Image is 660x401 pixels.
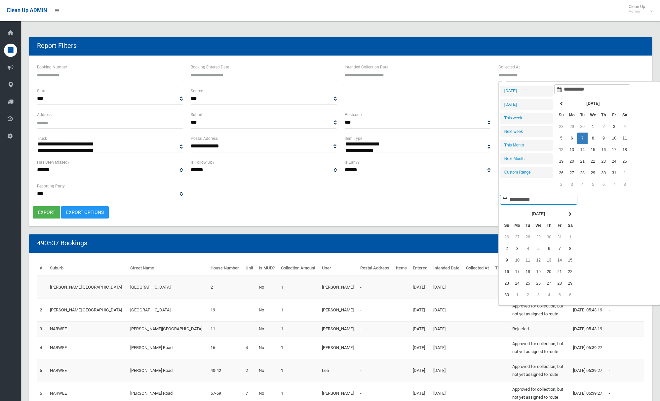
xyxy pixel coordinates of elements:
td: Approved for collection, but not yet assigned to route [510,336,570,359]
td: 2 [501,243,512,255]
td: - [606,359,644,382]
th: Truck [492,261,510,276]
td: 4 [577,179,588,190]
td: 30 [544,231,554,243]
td: 17 [512,266,523,278]
td: 5 [588,179,598,190]
td: 26 [501,231,512,243]
li: This Month [500,140,553,151]
td: 2 [598,121,609,133]
td: NARWEE [47,359,128,382]
th: Su [556,109,566,121]
td: 4 [523,243,533,255]
label: Booking Number [37,63,67,71]
td: 30 [598,167,609,179]
td: [PERSON_NAME][GEOGRAPHIC_DATA] [128,321,208,336]
td: [DATE] [410,359,431,382]
td: 1 [619,167,630,179]
td: 30 [501,289,512,301]
td: [PERSON_NAME] Road [128,359,208,382]
td: Rejected [510,321,570,336]
td: [DATE] 05:43:19 [570,299,606,321]
td: [PERSON_NAME] [319,321,358,336]
td: - [606,321,644,336]
td: 24 [512,278,523,289]
td: 11 [619,133,630,144]
th: Suburb [47,261,128,276]
th: User [319,261,358,276]
td: Approved for collection, but not yet assigned to route [510,299,570,321]
td: [GEOGRAPHIC_DATA] [128,299,208,321]
td: 10 [609,133,619,144]
td: 7 [554,243,565,255]
td: 40-42 [208,359,243,382]
td: 31 [609,167,619,179]
td: 23 [501,278,512,289]
td: - [358,299,393,321]
td: 12 [533,255,544,266]
td: - [358,336,393,359]
a: 3 [40,326,42,331]
td: [DATE] 06:39:27 [570,336,606,359]
td: 14 [577,144,588,156]
td: 19 [208,299,243,321]
th: Su [501,220,512,231]
td: [GEOGRAPHIC_DATA] [128,276,208,299]
td: 19 [556,156,566,167]
td: 18 [619,144,630,156]
td: [DATE] [431,321,463,336]
small: Admin [629,9,645,14]
td: 29 [588,167,598,179]
li: [DATE] [500,99,553,110]
td: No [256,336,278,359]
th: Intended Date [431,261,463,276]
td: 1 [278,276,320,299]
header: 490537 Bookings [29,237,95,250]
td: 20 [544,266,554,278]
td: 29 [566,121,577,133]
th: House Number [208,261,243,276]
td: 3 [566,179,577,190]
td: 16 [598,144,609,156]
td: 8 [619,179,630,190]
td: 2 [208,276,243,299]
td: 8 [565,243,575,255]
td: [DATE] [431,336,463,359]
td: 24 [609,156,619,167]
td: [PERSON_NAME] Road [128,336,208,359]
td: 13 [544,255,554,266]
td: 25 [523,278,533,289]
td: - [358,321,393,336]
li: Custom Range [500,167,553,178]
th: Postal Address [358,261,393,276]
td: [DATE] [431,359,463,382]
td: 14 [554,255,565,266]
td: 31 [554,231,565,243]
label: Item Type [345,135,362,142]
a: 5 [40,368,42,373]
th: [DATE] [566,98,619,109]
td: - [358,359,393,382]
td: 28 [523,231,533,243]
td: 2 [523,289,533,301]
th: Fr [554,220,565,231]
td: Lea [319,359,358,382]
td: 1 [565,231,575,243]
td: 3 [512,243,523,255]
header: Report Filters [29,39,85,52]
td: - [358,276,393,299]
th: # [37,261,47,276]
th: Items [393,261,410,276]
td: 26 [556,167,566,179]
td: 12 [556,144,566,156]
td: 2 [243,359,256,382]
td: 6 [544,243,554,255]
th: Unit [243,261,256,276]
td: NARWEE [47,321,128,336]
td: 6 [598,179,609,190]
td: 16 [208,336,243,359]
td: 18 [523,266,533,278]
td: [DATE] 05:43:19 [570,321,606,336]
td: 22 [588,156,598,167]
td: [DATE] [431,276,463,299]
